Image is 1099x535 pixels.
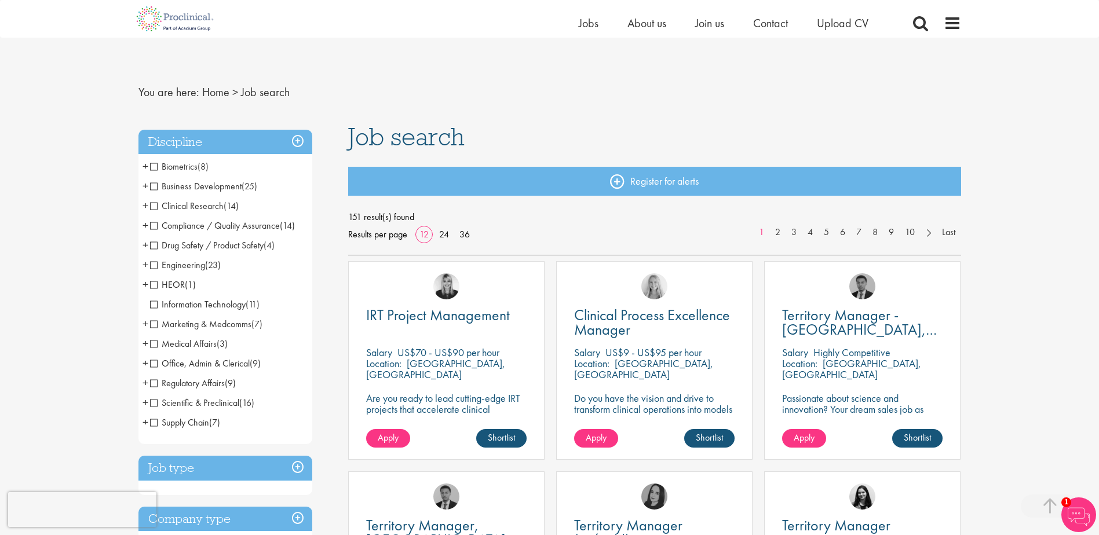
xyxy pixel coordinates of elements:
span: Salary [782,346,808,359]
span: Location: [782,357,817,370]
img: Anna Klemencic [641,483,667,510]
a: Contact [753,16,788,31]
span: (7) [251,318,262,330]
a: 1 [753,226,770,239]
span: + [143,197,148,214]
span: Regulatory Affairs [150,377,236,389]
a: Upload CV [817,16,868,31]
span: Office, Admin & Clerical [150,357,250,369]
span: HEOR [150,279,185,291]
span: 1 [1061,497,1071,507]
span: Office, Admin & Clerical [150,357,261,369]
span: Business Development [150,180,242,192]
span: Territory Manager [782,515,890,535]
a: Apply [574,429,618,448]
a: 36 [455,228,474,240]
span: + [143,276,148,293]
span: + [143,335,148,352]
span: Supply Chain [150,416,209,428]
span: Marketing & Medcomms [150,318,251,330]
img: Shannon Briggs [641,273,667,299]
span: > [232,85,238,100]
a: 4 [802,226,819,239]
span: (14) [280,219,295,232]
span: Job search [348,121,465,152]
a: IRT Project Management [366,308,527,323]
h3: Job type [138,456,312,481]
span: (23) [205,259,221,271]
span: Salary [366,346,392,359]
a: About us [627,16,666,31]
p: Highly Competitive [813,346,890,359]
span: Biometrics [150,160,198,173]
span: (9) [250,357,261,369]
span: Information Technology [150,298,246,310]
span: + [143,217,148,234]
span: (3) [217,338,228,350]
a: breadcrumb link [202,85,229,100]
a: Apply [366,429,410,448]
span: Compliance / Quality Assurance [150,219,280,232]
span: (1) [185,279,196,291]
span: + [143,157,148,175]
a: 24 [435,228,453,240]
span: Medical Affairs [150,338,217,350]
span: + [143,413,148,431]
img: Carl Gbolade [849,273,875,299]
span: + [143,374,148,391]
span: Location: [366,357,401,370]
span: Medical Affairs [150,338,228,350]
span: + [143,256,148,273]
span: + [143,354,148,372]
a: 2 [769,226,786,239]
h3: Discipline [138,130,312,155]
a: Join us [695,16,724,31]
a: Jobs [579,16,598,31]
div: Company type [138,507,312,532]
a: 5 [818,226,835,239]
span: + [143,315,148,332]
span: Drug Safety / Product Safety [150,239,275,251]
span: Location: [574,357,609,370]
span: Drug Safety / Product Safety [150,239,264,251]
span: (16) [239,397,254,409]
span: Engineering [150,259,221,271]
span: Apply [378,431,399,444]
p: [GEOGRAPHIC_DATA], [GEOGRAPHIC_DATA] [366,357,505,381]
span: + [143,394,148,411]
span: Clinical Research [150,200,239,212]
a: 10 [899,226,921,239]
a: Territory Manager [782,518,943,533]
a: Shortlist [684,429,735,448]
p: US$9 - US$95 per hour [605,346,702,359]
span: Scientific & Preclinical [150,397,254,409]
span: HEOR [150,279,196,291]
span: Apply [586,431,607,444]
a: 12 [415,228,433,240]
a: Carl Gbolade [433,483,459,510]
span: Salary [574,346,600,359]
a: 3 [786,226,802,239]
span: (25) [242,180,257,192]
p: US$70 - US$90 per hour [397,346,499,359]
span: (4) [264,239,275,251]
span: + [143,236,148,254]
img: Janelle Jones [433,273,459,299]
span: Engineering [150,259,205,271]
span: Information Technology [150,298,260,310]
img: Indre Stankeviciute [849,483,875,510]
img: Chatbot [1061,497,1096,532]
a: 7 [850,226,867,239]
span: Job search [241,85,290,100]
span: + [143,177,148,195]
a: Shortlist [476,429,527,448]
span: Compliance / Quality Assurance [150,219,295,232]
